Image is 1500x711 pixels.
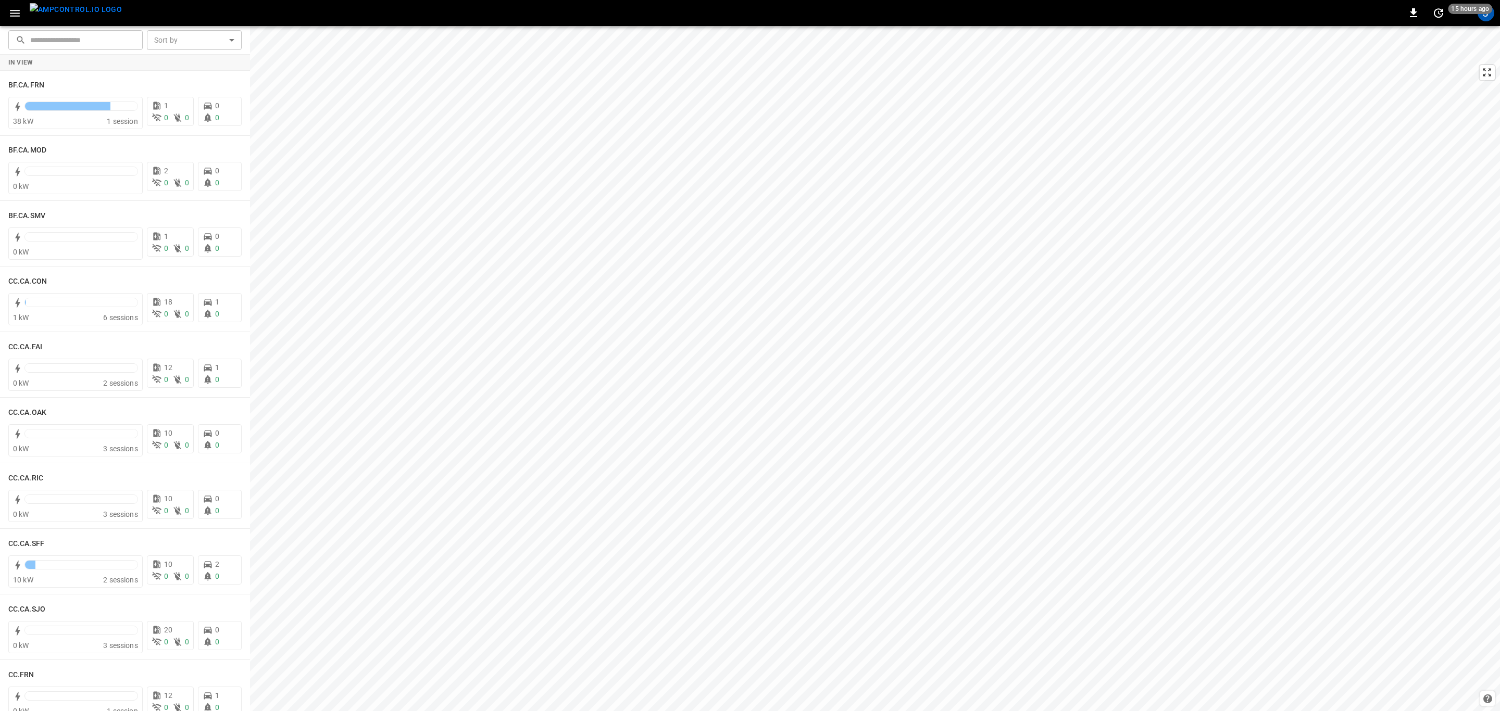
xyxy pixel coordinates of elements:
span: 0 [215,572,219,580]
span: 3 sessions [103,445,138,453]
span: 0 [215,626,219,634]
span: 20 [164,626,172,634]
span: 0 [185,244,189,252]
span: 10 [164,560,172,568]
span: 0 [164,375,168,384]
span: 0 kW [13,379,29,387]
span: 0 [164,179,168,187]
span: 1 [164,101,168,110]
span: 0 [164,572,168,580]
span: 0 [215,167,219,175]
h6: CC.CA.CON [8,276,47,287]
span: 0 [215,179,219,187]
span: 2 [215,560,219,568]
span: 0 kW [13,445,29,453]
span: 0 [164,113,168,122]
h6: CC.CA.OAK [8,407,46,418]
span: 0 kW [13,248,29,256]
span: 12 [164,363,172,372]
span: 0 kW [13,510,29,518]
span: 0 [215,638,219,646]
span: 1 kW [13,313,29,322]
span: 10 [164,494,172,503]
h6: CC.CA.SJO [8,604,45,615]
span: 2 [164,167,168,175]
span: 3 sessions [103,510,138,518]
span: 0 [185,310,189,318]
h6: CC.FRN [8,669,34,681]
span: 0 [215,232,219,240]
h6: CC.CA.FAI [8,341,42,353]
span: 12 [164,691,172,700]
span: 0 [164,310,168,318]
span: 0 [215,113,219,122]
span: 6 sessions [103,313,138,322]
h6: BF.CA.FRN [8,80,44,91]
span: 0 [185,179,189,187]
span: 0 [215,375,219,384]
span: 0 [185,572,189,580]
span: 0 kW [13,182,29,191]
span: 0 [215,244,219,252]
span: 0 [185,441,189,449]
span: 1 [215,298,219,306]
span: 3 sessions [103,641,138,650]
span: 10 [164,429,172,437]
span: 0 [215,494,219,503]
button: set refresh interval [1430,5,1447,21]
span: 2 sessions [103,576,138,584]
span: 1 [215,691,219,700]
span: 0 [164,441,168,449]
strong: In View [8,59,33,66]
span: 0 [164,638,168,646]
canvas: Map [250,26,1500,711]
span: 0 [185,113,189,122]
span: 1 [164,232,168,240]
span: 0 [215,310,219,318]
h6: CC.CA.RIC [8,473,43,484]
span: 1 session [107,117,137,125]
h6: BF.CA.MOD [8,145,46,156]
span: 18 [164,298,172,306]
span: 0 [215,429,219,437]
span: 15 hours ago [1448,4,1492,14]
span: 0 [185,506,189,515]
span: 38 kW [13,117,33,125]
span: 0 [164,244,168,252]
h6: CC.CA.SFF [8,538,44,550]
span: 0 [185,375,189,384]
span: 1 [215,363,219,372]
span: 0 [164,506,168,515]
span: 0 [185,638,189,646]
img: ampcontrol.io logo [30,3,122,16]
span: 0 [215,506,219,515]
span: 2 sessions [103,379,138,387]
span: 0 [215,441,219,449]
span: 0 [215,101,219,110]
h6: BF.CA.SMV [8,210,45,222]
span: 0 kW [13,641,29,650]
span: 10 kW [13,576,33,584]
